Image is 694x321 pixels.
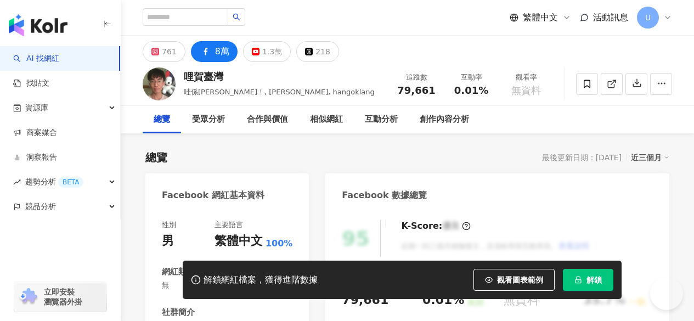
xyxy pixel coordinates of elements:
span: 79,661 [397,85,435,96]
div: 761 [162,44,177,59]
div: 8萬 [215,44,229,59]
div: 218 [315,44,330,59]
a: 洞察報告 [13,152,57,163]
div: 男 [162,233,174,250]
div: BETA [58,177,83,188]
img: chrome extension [18,288,39,306]
div: 解鎖網紅檔案，獲得進階數據 [204,274,318,286]
div: 創作內容分析 [420,113,469,126]
button: 761 [143,41,185,62]
span: U [645,12,651,24]
div: 總覽 [154,113,170,126]
span: 繁體中文 [523,12,558,24]
button: 解鎖 [563,269,613,291]
div: 追蹤數 [396,72,437,83]
span: 哇係[PERSON_NAME]！, [PERSON_NAME], hangoklang [184,88,375,96]
a: 找貼文 [13,78,49,89]
span: 觀看圖表範例 [497,275,543,284]
span: 活動訊息 [593,12,628,22]
div: 總覽 [145,150,167,165]
button: 218 [296,41,339,62]
span: 競品分析 [25,194,56,219]
div: 觀看率 [505,72,547,83]
div: K-Score : [401,220,471,232]
img: KOL Avatar [143,67,176,100]
div: 最後更新日期：[DATE] [542,153,622,162]
div: 無資料 [503,292,539,309]
span: 資源庫 [25,95,48,120]
div: 合作與價值 [247,113,288,126]
button: 觀看圖表範例 [473,269,555,291]
span: 100% [266,238,292,250]
span: lock [574,276,582,284]
a: 商案媒合 [13,127,57,138]
div: Facebook 數據總覽 [342,189,427,201]
button: 8萬 [191,41,238,62]
div: 主要語言 [215,220,243,230]
div: 0.01% [422,292,464,309]
div: 受眾分析 [192,113,225,126]
a: chrome extension立即安裝 瀏覽器外掛 [14,282,106,312]
span: 無資料 [511,85,541,96]
span: 趨勢分析 [25,170,83,194]
div: Facebook 網紅基本資料 [162,189,264,201]
div: 1.3萬 [262,44,282,59]
div: 互動率 [450,72,492,83]
span: 解鎖 [586,275,602,284]
a: searchAI 找網紅 [13,53,59,64]
div: 繁體中文 [215,233,263,250]
div: 相似網紅 [310,113,343,126]
span: search [233,13,240,21]
span: rise [13,178,21,186]
div: 哩賀臺灣 [184,70,375,83]
span: 立即安裝 瀏覽器外掛 [44,287,82,307]
div: 近三個月 [631,150,669,165]
div: 社群簡介 [162,307,195,318]
button: 1.3萬 [243,41,291,62]
img: logo [9,14,67,36]
span: 0.01% [454,85,488,96]
div: 79,661 [342,292,388,309]
div: 性別 [162,220,176,230]
div: 互動分析 [365,113,398,126]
